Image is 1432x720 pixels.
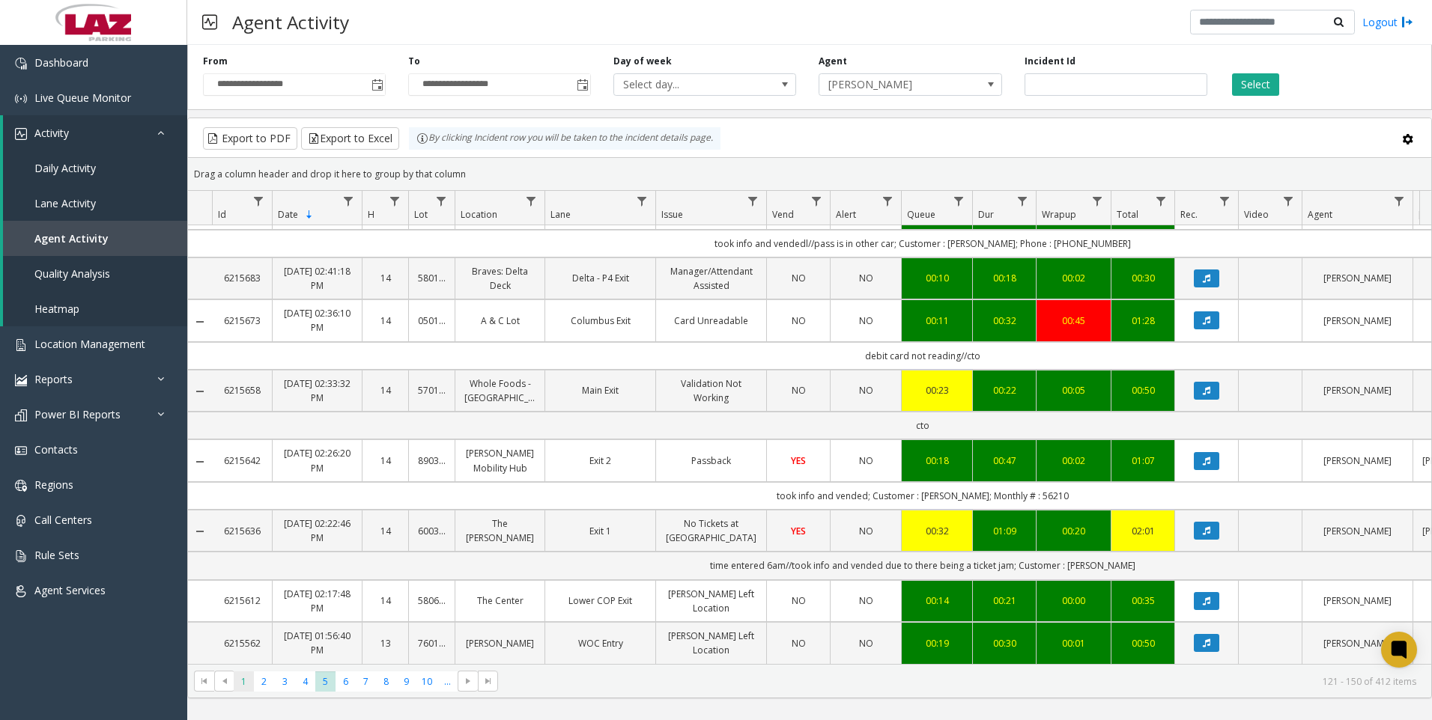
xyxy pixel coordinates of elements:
a: Heatmap [3,291,187,326]
div: 00:22 [982,383,1027,397]
span: Heatmap [34,302,79,316]
a: 00:11 [911,314,963,328]
button: Select [1232,73,1279,96]
a: [PERSON_NAME] [1311,383,1404,397]
a: 6215642 [221,454,263,468]
a: Issue Filter Menu [743,191,763,211]
a: [DATE] 02:41:18 PM [282,264,353,293]
a: NO [776,594,821,608]
a: [DATE] 02:17:48 PM [282,587,353,615]
a: NO [840,594,892,608]
span: Page 10 [417,671,437,692]
a: Validation Not Working [665,376,757,405]
img: 'icon' [15,339,27,351]
img: 'icon' [15,409,27,421]
a: 00:00 [1046,594,1102,608]
a: 00:47 [982,454,1027,468]
a: Collapse Details [188,316,212,328]
span: Dur [978,208,994,221]
img: 'icon' [15,128,27,140]
span: Go to the last page [482,675,494,687]
a: 14 [371,524,399,538]
div: 00:32 [982,314,1027,328]
label: To [408,55,420,68]
span: NO [792,314,806,327]
span: Total [1117,208,1138,221]
a: Lot Filter Menu [431,191,452,211]
span: [PERSON_NAME] [819,74,965,95]
div: 00:32 [911,524,963,538]
span: Agent Activity [34,231,109,245]
a: Alert Filter Menu [878,191,898,211]
span: Location Management [34,337,145,351]
a: NO [840,314,892,328]
span: Vend [772,208,794,221]
button: Export to Excel [301,127,399,150]
a: 890302 [418,454,446,468]
a: Date Filter Menu [339,191,359,211]
a: [PERSON_NAME] [1311,594,1404,608]
div: 00:50 [1120,383,1165,397]
a: YES [776,524,821,538]
a: 580645 [418,594,446,608]
span: Power BI Reports [34,407,121,421]
a: The Center [464,594,536,608]
span: Quality Analysis [34,266,110,281]
a: Id Filter Menu [249,191,269,211]
a: 13 [371,636,399,650]
img: logout [1401,14,1413,30]
a: Collapse Details [188,525,212,537]
span: Rec. [1180,208,1198,221]
a: 00:18 [911,454,963,468]
span: Daily Activity [34,161,96,175]
a: 00:05 [1046,383,1102,397]
a: No Tickets at [GEOGRAPHIC_DATA] [665,516,757,545]
a: NO [776,271,821,285]
span: Contacts [34,442,78,457]
span: NO [792,637,806,650]
span: NO [792,594,806,607]
div: 01:09 [982,524,1027,538]
span: H [368,208,374,221]
span: Page 1 [234,671,254,692]
div: 00:18 [982,271,1027,285]
a: A & C Lot [464,314,536,328]
a: 00:35 [1120,594,1165,608]
a: [DATE] 02:33:32 PM [282,376,353,405]
a: 00:01 [1046,636,1102,650]
a: 00:10 [911,271,963,285]
a: 14 [371,271,399,285]
a: Columbus Exit [554,314,646,328]
div: 00:02 [1046,454,1102,468]
a: 01:07 [1120,454,1165,468]
a: 6215673 [221,314,263,328]
span: Lane Activity [34,196,96,210]
label: Day of week [613,55,672,68]
a: [DATE] 01:56:40 PM [282,629,353,657]
a: 580124 [418,271,446,285]
a: Location Filter Menu [521,191,541,211]
div: 00:14 [911,594,963,608]
a: NO [776,636,821,650]
img: 'icon' [15,374,27,386]
span: Page 3 [275,671,295,692]
div: 01:28 [1120,314,1165,328]
span: Go to the last page [478,671,498,692]
div: 00:21 [982,594,1027,608]
a: YES [776,454,821,468]
span: Issue [661,208,683,221]
a: Agent Activity [3,221,187,256]
a: 00:30 [982,636,1027,650]
a: 14 [371,383,399,397]
a: 00:02 [1046,271,1102,285]
a: 6215683 [221,271,263,285]
div: 00:19 [911,636,963,650]
a: NO [840,271,892,285]
span: Rule Sets [34,548,79,562]
a: 00:20 [1046,524,1102,538]
label: From [203,55,228,68]
a: [PERSON_NAME] [1311,524,1404,538]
